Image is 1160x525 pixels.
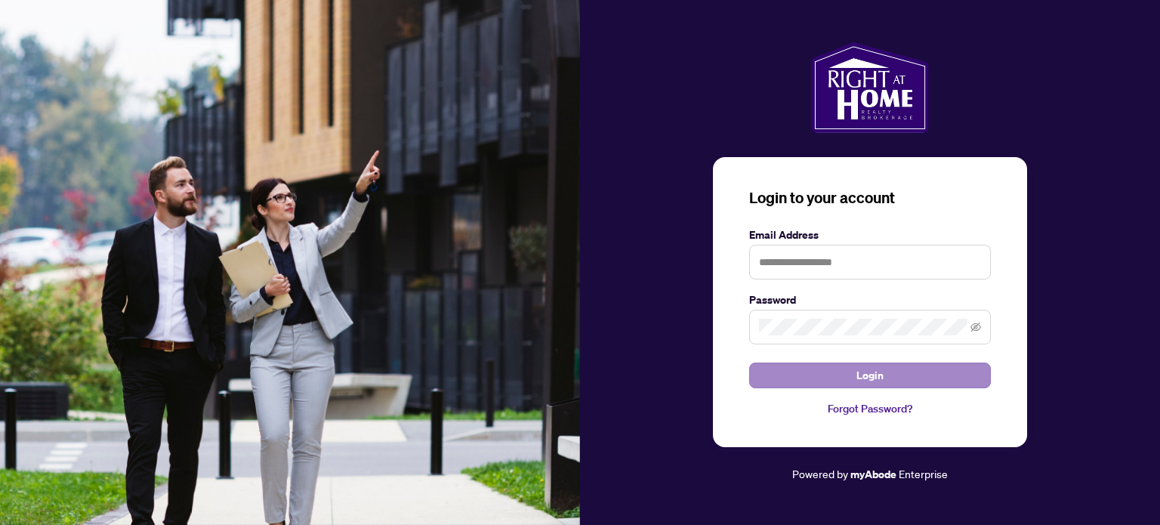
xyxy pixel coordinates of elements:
span: Powered by [792,467,848,480]
span: eye-invisible [970,322,981,332]
button: Login [749,363,991,388]
label: Password [749,292,991,308]
label: Email Address [749,227,991,243]
span: Login [856,363,884,388]
a: Forgot Password? [749,400,991,417]
h3: Login to your account [749,187,991,208]
img: ma-logo [811,42,928,133]
span: Enterprise [899,467,948,480]
a: myAbode [850,466,896,483]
